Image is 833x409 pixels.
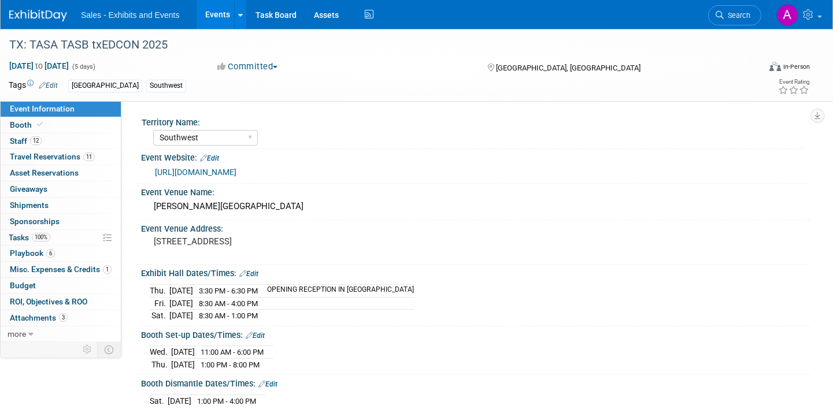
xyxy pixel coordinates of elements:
[150,358,171,370] td: Thu.
[1,326,121,342] a: more
[199,311,258,320] span: 8:30 AM - 1:00 PM
[783,62,810,71] div: In-Person
[150,310,169,322] td: Sat.
[199,287,258,295] span: 3:30 PM - 6:30 PM
[141,184,810,198] div: Event Venue Name:
[213,61,282,73] button: Committed
[10,200,49,210] span: Shipments
[142,114,805,128] div: Territory Name:
[200,154,219,162] a: Edit
[141,326,810,341] div: Booth Set-up Dates/Times:
[32,233,50,241] span: 100%
[150,198,801,215] div: [PERSON_NAME][GEOGRAPHIC_DATA]
[141,220,810,235] div: Event Venue Address:
[34,61,45,70] span: to
[8,329,26,339] span: more
[171,346,195,359] td: [DATE]
[1,165,121,181] a: Asset Reservations
[9,233,50,242] span: Tasks
[68,80,142,92] div: [GEOGRAPHIC_DATA]
[103,265,112,274] span: 1
[169,297,193,310] td: [DATE]
[1,278,121,293] a: Budget
[171,358,195,370] td: [DATE]
[169,310,193,322] td: [DATE]
[1,101,121,117] a: Event Information
[239,270,258,278] a: Edit
[9,61,69,71] span: [DATE] [DATE]
[168,395,191,407] td: [DATE]
[496,64,641,72] span: [GEOGRAPHIC_DATA], [GEOGRAPHIC_DATA]
[39,81,58,90] a: Edit
[1,117,121,133] a: Booth
[260,284,414,297] td: OPENING RECEPTION IN [GEOGRAPHIC_DATA]
[10,184,47,194] span: Giveaways
[10,281,36,290] span: Budget
[1,181,121,197] a: Giveaways
[10,136,42,146] span: Staff
[98,342,121,357] td: Toggle Event Tabs
[201,348,264,356] span: 11:00 AM - 6:00 PM
[201,360,260,369] span: 1:00 PM - 8:00 PM
[10,217,60,226] span: Sponsorships
[10,248,55,258] span: Playbook
[37,121,43,128] i: Booth reservation complete
[10,152,95,161] span: Travel Reservations
[141,375,810,390] div: Booth Dismantle Dates/Times:
[10,313,68,322] span: Attachments
[150,346,171,359] td: Wed.
[141,149,810,164] div: Event Website:
[199,299,258,308] span: 8:30 AM - 4:00 PM
[10,265,112,274] span: Misc. Expenses & Credits
[1,133,121,149] a: Staff12
[83,153,95,161] span: 11
[30,136,42,145] span: 12
[81,10,179,20] span: Sales - Exhibits and Events
[769,62,781,71] img: Format-Inperson.png
[246,332,265,340] a: Edit
[46,249,55,258] span: 6
[77,342,98,357] td: Personalize Event Tab Strip
[169,284,193,297] td: [DATE]
[197,397,256,406] span: 1:00 PM - 4:00 PM
[691,60,810,77] div: Event Format
[1,262,121,277] a: Misc. Expenses & Credits1
[141,265,810,280] div: Exhibit Hall Dates/Times:
[778,79,809,85] div: Event Rating
[9,10,67,21] img: ExhibitDay
[708,5,761,25] a: Search
[1,310,121,326] a: Attachments3
[71,63,95,70] span: (5 days)
[150,395,168,407] td: Sat.
[724,11,750,20] span: Search
[9,79,58,92] td: Tags
[150,297,169,310] td: Fri.
[10,120,45,129] span: Booth
[1,198,121,213] a: Shipments
[10,168,79,177] span: Asset Reservations
[1,230,121,246] a: Tasks100%
[1,214,121,229] a: Sponsorships
[146,80,186,92] div: Southwest
[776,4,798,26] img: Alexandra Horne
[258,380,277,388] a: Edit
[1,246,121,261] a: Playbook6
[10,297,87,306] span: ROI, Objectives & ROO
[10,104,75,113] span: Event Information
[5,35,742,55] div: TX: TASA TASB txEDCON 2025
[1,149,121,165] a: Travel Reservations11
[155,168,236,177] a: [URL][DOMAIN_NAME]
[1,294,121,310] a: ROI, Objectives & ROO
[154,236,407,247] pre: [STREET_ADDRESS]
[150,284,169,297] td: Thu.
[59,313,68,322] span: 3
